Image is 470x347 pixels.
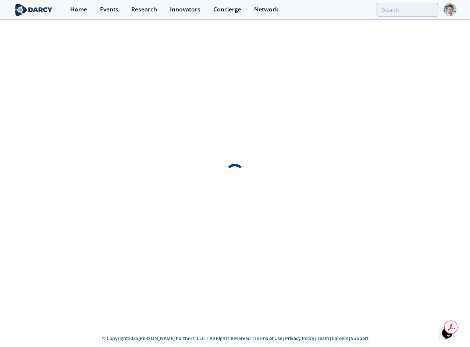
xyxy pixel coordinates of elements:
img: logo-wide.svg [14,3,54,16]
input: Advanced Search [377,3,438,17]
div: Events [100,7,118,12]
div: Concierge [213,7,241,12]
div: Network [254,7,278,12]
div: Home [70,7,87,12]
a: Privacy Policy [285,335,314,341]
p: © Copyright 2025 [PERSON_NAME] Partners, LLC | All Rights Reserved | | | | | [57,335,413,342]
div: Research [131,7,157,12]
a: Team [317,335,329,341]
img: Profile [444,3,456,16]
a: Terms of Use [254,335,282,341]
div: Innovators [170,7,200,12]
iframe: chat widget [439,318,463,340]
a: Support [351,335,368,341]
a: Careers [332,335,348,341]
